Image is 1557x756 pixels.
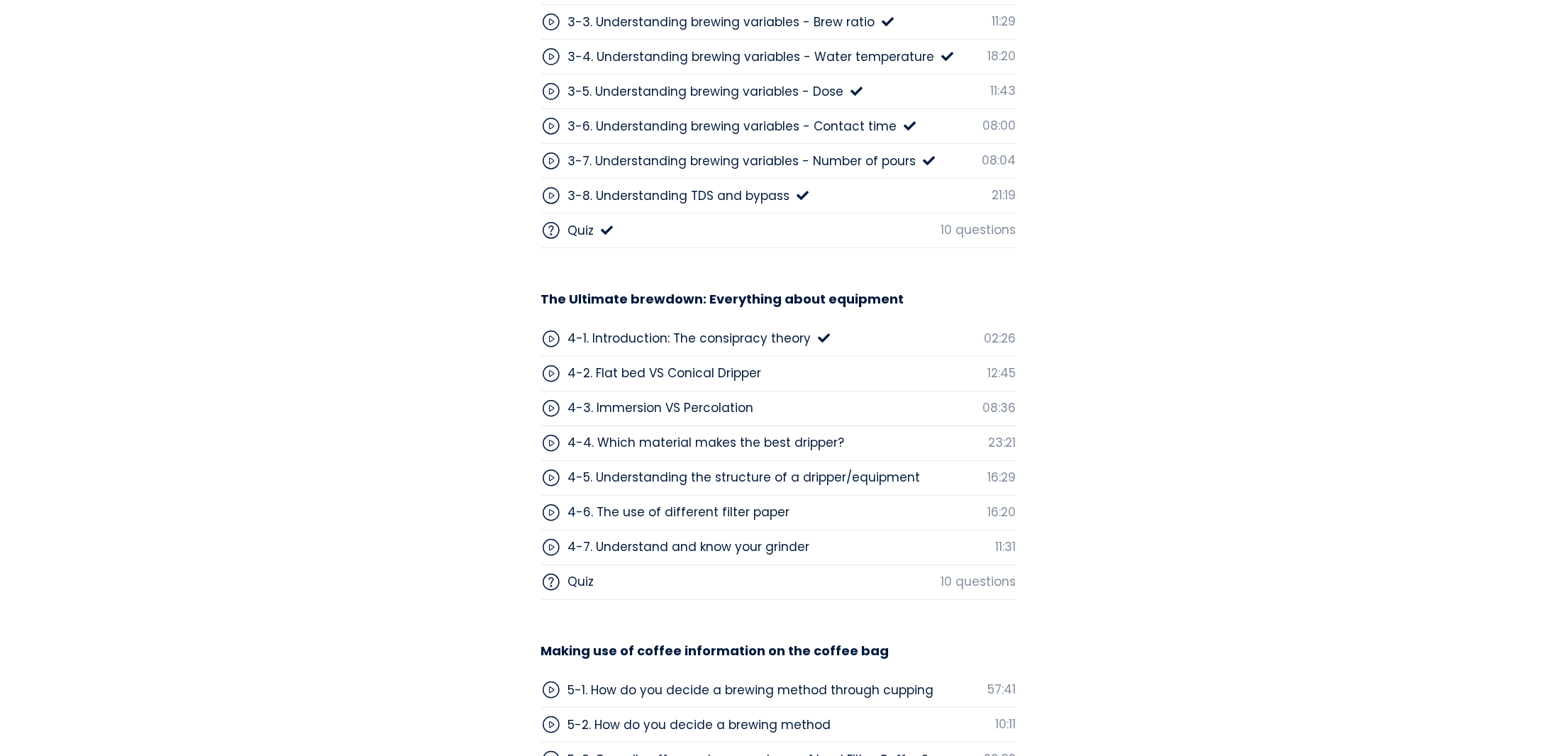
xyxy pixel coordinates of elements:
div: 57:41 [988,680,1016,699]
div: 4-7. Understand and know your grinder [568,538,810,556]
div: 16:29 [988,468,1016,487]
div: 3-6. Understanding brewing variables - Contact time [568,117,897,135]
div: 11:29 [992,12,1016,30]
div: 4-2. Flat bed VS Conical Dripper [568,364,762,382]
h3: The Ultimate brewdown: Everything about equipment [541,291,904,307]
div: 4-4. Which material makes the best dripper? [568,433,845,452]
div: Quiz [568,572,594,591]
div: Quiz [568,221,594,240]
div: 11:43 [991,82,1016,100]
div: 10:11 [996,715,1016,733]
div: 3-4. Understanding brewing variables - Water temperature [568,48,935,66]
div: 3-5. Understanding brewing variables - Dose [568,82,844,101]
div: 11:31 [996,538,1016,556]
div: 10 questions [941,572,1016,591]
div: 08:00 [983,116,1016,135]
div: 5-1. How do you decide a brewing method through cupping [568,681,934,699]
div: 16:20 [988,503,1016,521]
div: 4-5. Understanding the structure of a dripper/equipment [568,468,921,487]
div: 3-7. Understanding brewing variables - Number of pours [568,152,916,170]
div: 02:26 [985,329,1016,348]
div: 08:04 [982,151,1016,169]
div: 4-6. The use of different filter paper [568,503,790,521]
div: 08:36 [983,399,1016,417]
div: 3-8. Understanding TDS and bypass [568,187,790,205]
h3: Making use of coffee information on the coffee bag [541,643,890,659]
div: 3-3. Understanding brewing variables - Brew ratio [568,13,875,31]
div: 23:21 [989,433,1016,452]
div: 10 questions [941,221,1016,239]
div: 4-1. Introduction: The consipracy theory [568,329,811,348]
div: 4-3. Immersion VS Percolation [568,399,754,417]
div: 21:19 [992,186,1016,204]
div: 5-2. How do you decide a brewing method [568,716,831,734]
div: 12:45 [988,364,1016,382]
div: 18:20 [988,47,1016,65]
